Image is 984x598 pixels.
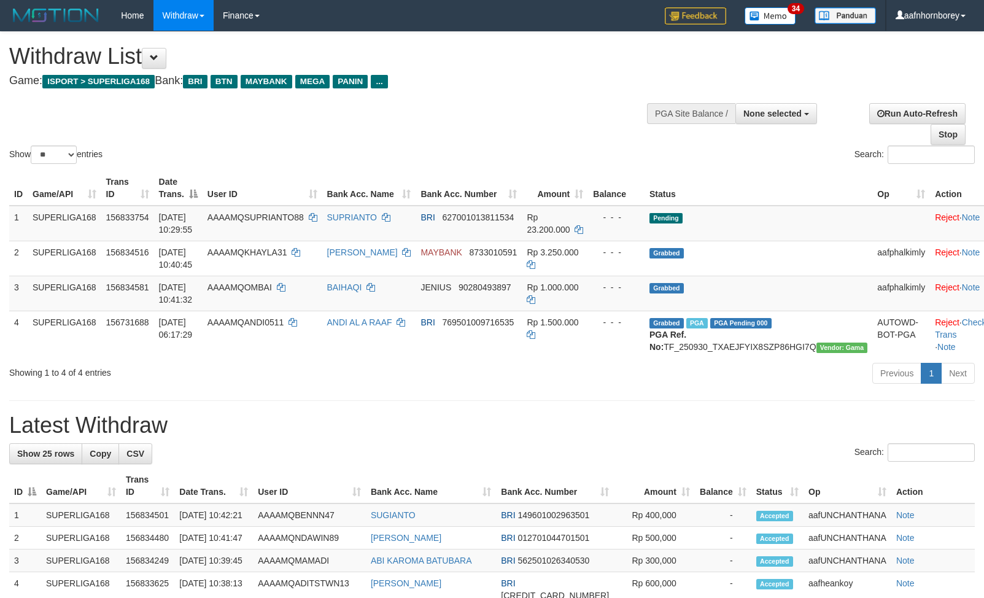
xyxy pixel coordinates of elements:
th: Status [645,171,872,206]
select: Showentries [31,146,77,164]
td: SUPERLIGA168 [28,276,101,311]
div: Showing 1 to 4 of 4 entries [9,362,401,379]
span: JENIUS [420,282,451,292]
td: AAAAMQMAMADI [253,549,366,572]
th: Bank Acc. Name: activate to sort column ascending [322,171,416,206]
th: Bank Acc. Number: activate to sort column ascending [496,468,614,503]
td: [DATE] 10:42:21 [174,503,253,527]
span: Pending [649,213,683,223]
a: Show 25 rows [9,443,82,464]
span: BRI [501,556,515,565]
span: [DATE] 10:29:55 [159,212,193,235]
span: AAAAMQANDI0511 [207,317,284,327]
td: - [695,527,751,549]
a: Reject [935,247,959,257]
a: Run Auto-Refresh [869,103,966,124]
a: Next [941,363,975,384]
span: MAYBANK [420,247,462,257]
th: Game/API: activate to sort column ascending [28,171,101,206]
th: Amount: activate to sort column ascending [614,468,695,503]
a: Reject [935,212,959,222]
span: Accepted [756,511,793,521]
td: 1 [9,206,28,241]
span: PANIN [333,75,368,88]
span: Show 25 rows [17,449,74,459]
th: Amount: activate to sort column ascending [522,171,588,206]
td: 3 [9,549,41,572]
div: - - - [593,211,640,223]
span: Copy 769501009716535 to clipboard [442,317,514,327]
span: Rp 1.000.000 [527,282,578,292]
th: ID: activate to sort column descending [9,468,41,503]
a: Note [962,282,980,292]
label: Show entries [9,146,103,164]
a: Note [962,212,980,222]
a: BAIHAQI [327,282,362,292]
a: Copy [82,443,119,464]
a: Note [937,342,956,352]
th: Bank Acc. Number: activate to sort column ascending [416,171,522,206]
th: Trans ID: activate to sort column ascending [101,171,154,206]
img: Feedback.jpg [665,7,726,25]
span: AAAAMQOMBAI [207,282,272,292]
span: AAAAMQKHAYLA31 [207,247,287,257]
th: Action [891,468,975,503]
span: BRI [183,75,207,88]
td: Rp 300,000 [614,549,695,572]
span: [DATE] 10:41:32 [159,282,193,305]
span: ISPORT > SUPERLIGA168 [42,75,155,88]
a: [PERSON_NAME] [371,533,441,543]
input: Search: [888,146,975,164]
a: Note [896,533,915,543]
span: Copy 8733010591 to clipboard [470,247,517,257]
a: [PERSON_NAME] [371,578,441,588]
td: AAAAMQNDAWIN89 [253,527,366,549]
span: MAYBANK [241,75,292,88]
th: Date Trans.: activate to sort column descending [154,171,203,206]
span: Accepted [756,579,793,589]
td: SUPERLIGA168 [28,206,101,241]
h1: Withdraw List [9,44,644,69]
th: Status: activate to sort column ascending [751,468,804,503]
a: ABI KAROMA BATUBARA [371,556,472,565]
span: CSV [126,449,144,459]
span: Rp 23.200.000 [527,212,570,235]
th: User ID: activate to sort column ascending [253,468,366,503]
td: 4 [9,311,28,358]
button: None selected [735,103,817,124]
td: Rp 400,000 [614,503,695,527]
b: PGA Ref. No: [649,330,686,352]
td: [DATE] 10:41:47 [174,527,253,549]
td: AAAAMQBENNN47 [253,503,366,527]
td: TF_250930_TXAEJFYIX8SZP86HGI7Q [645,311,872,358]
td: 156834501 [121,503,174,527]
input: Search: [888,443,975,462]
img: panduan.png [815,7,876,24]
th: Balance [588,171,645,206]
a: Previous [872,363,921,384]
img: MOTION_logo.png [9,6,103,25]
span: AAAAMQSUPRIANTO88 [207,212,304,222]
a: SUGIANTO [371,510,416,520]
span: BRI [501,578,515,588]
a: [PERSON_NAME] [327,247,398,257]
td: AUTOWD-BOT-PGA [872,311,930,358]
span: 34 [788,3,804,14]
div: - - - [593,246,640,258]
span: Grabbed [649,248,684,258]
span: Grabbed [649,318,684,328]
td: 156834249 [121,549,174,572]
span: BRI [501,510,515,520]
a: Note [962,247,980,257]
a: CSV [118,443,152,464]
td: SUPERLIGA168 [28,241,101,276]
th: Op: activate to sort column ascending [804,468,891,503]
span: 156833754 [106,212,149,222]
span: MEGA [295,75,330,88]
td: [DATE] 10:39:45 [174,549,253,572]
td: 1 [9,503,41,527]
span: BRI [420,212,435,222]
span: BRI [420,317,435,327]
td: - [695,549,751,572]
span: Copy [90,449,111,459]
